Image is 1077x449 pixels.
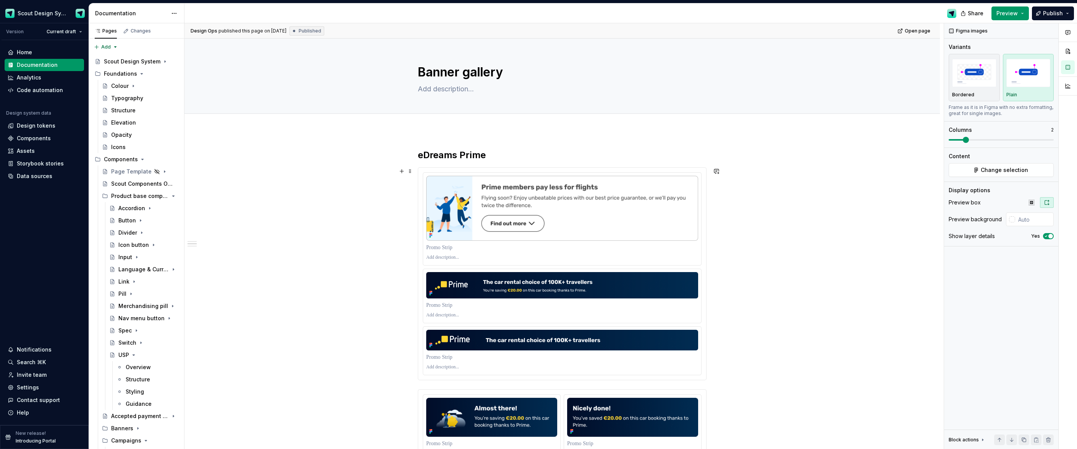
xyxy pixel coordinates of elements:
[126,400,152,408] div: Guidance
[949,43,971,51] div: Variants
[118,241,149,249] div: Icon button
[101,44,111,50] span: Add
[1032,6,1074,20] button: Publish
[299,28,321,34] span: Published
[43,26,86,37] button: Current draft
[47,29,76,35] span: Current draft
[5,407,84,419] button: Help
[1051,127,1054,133] p: 2
[17,358,46,366] div: Search ⌘K
[106,214,181,227] a: Button
[5,394,84,406] button: Contact support
[952,59,996,87] img: placeholder
[99,117,181,129] a: Elevation
[111,119,136,126] div: Elevation
[113,398,181,410] a: Guidance
[118,290,126,298] div: Pill
[106,251,181,263] a: Input
[113,386,181,398] a: Styling
[17,122,55,130] div: Design tokens
[416,63,705,81] textarea: Banner gallery
[106,202,181,214] a: Accordion
[949,434,986,445] div: Block actions
[99,178,181,190] a: Scout Components Overview
[17,172,52,180] div: Data sources
[16,438,56,444] p: Introducing Portal
[17,86,63,94] div: Code automation
[5,132,84,144] a: Components
[104,156,138,163] div: Components
[5,145,84,157] a: Assets
[968,10,983,17] span: Share
[949,437,979,443] div: Block actions
[949,152,970,160] div: Content
[111,180,174,188] div: Scout Components Overview
[92,55,181,68] a: Scout Design System
[949,126,972,134] div: Columns
[111,192,169,200] div: Product base components
[104,58,160,65] div: Scout Design System
[118,339,136,347] div: Switch
[118,278,129,285] div: Link
[6,110,51,116] div: Design system data
[99,165,181,178] a: Page Template
[1015,212,1054,226] input: Auto
[17,147,35,155] div: Assets
[111,94,143,102] div: Typography
[949,199,981,206] div: Preview box
[118,253,132,261] div: Input
[106,349,181,361] a: USP
[118,266,169,273] div: Language & Currency input
[113,373,181,386] a: Structure
[106,324,181,337] a: Spec
[5,84,84,96] a: Code automation
[947,9,956,18] img: Design Ops
[949,54,1000,101] button: placeholderBordered
[949,186,990,194] div: Display options
[418,149,707,161] h2: eDreams Prime
[106,263,181,276] a: Language & Currency input
[92,68,181,80] div: Foundations
[126,363,151,371] div: Overview
[111,131,132,139] div: Opacity
[957,6,988,20] button: Share
[118,204,145,212] div: Accordion
[5,59,84,71] a: Documentation
[99,129,181,141] a: Opacity
[905,28,930,34] span: Open page
[1003,54,1054,101] button: placeholderPlain
[5,157,84,170] a: Storybook stories
[106,337,181,349] a: Switch
[949,163,1054,177] button: Change selection
[118,351,129,359] div: USP
[5,369,84,381] a: Invite team
[99,141,181,153] a: Icons
[111,425,133,432] div: Banners
[106,300,181,312] a: Merchandising pill
[106,276,181,288] a: Link
[99,104,181,117] a: Structure
[5,9,15,18] img: e611c74b-76fc-4ef0-bafa-dc494cd4cb8a.png
[17,74,41,81] div: Analytics
[5,356,84,368] button: Search ⌘K
[106,239,181,251] a: Icon button
[1006,59,1051,87] img: placeholder
[118,229,137,237] div: Divider
[99,422,181,434] div: Banners
[1006,92,1017,98] p: Plain
[92,42,120,52] button: Add
[191,28,217,34] span: Design Ops
[99,80,181,92] a: Colour
[99,410,181,422] a: Accepted payment types
[95,10,167,17] div: Documentation
[95,28,117,34] div: Pages
[17,61,58,69] div: Documentation
[16,430,46,436] p: New release!
[952,92,974,98] p: Bordered
[104,70,137,78] div: Foundations
[131,28,151,34] div: Changes
[5,71,84,84] a: Analytics
[92,153,181,165] div: Components
[118,327,132,334] div: Spec
[111,143,126,151] div: Icons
